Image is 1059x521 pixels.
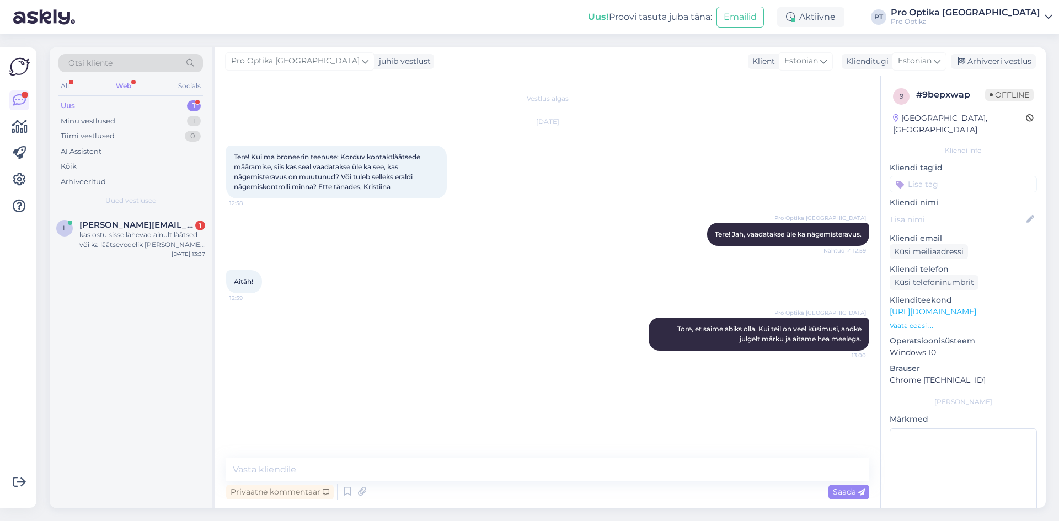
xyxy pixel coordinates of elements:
[588,10,712,24] div: Proovi tasuta juba täna:
[226,117,869,127] div: [DATE]
[890,307,976,316] a: [URL][DOMAIN_NAME]
[677,325,863,343] span: Tore, et saime abiks olla. Kui teil on veel küsimusi, andke julgelt märku ja aitame hea meelega.
[890,275,978,290] div: Küsi telefoninumbrit
[871,9,886,25] div: PT
[187,116,201,127] div: 1
[79,230,205,250] div: kas ostu sisse lähevad ainult läätsed või ka läätsevedelik [PERSON_NAME] mis läätsedega kaasneb
[588,12,609,22] b: Uus!
[890,335,1037,347] p: Operatsioonisüsteem
[105,196,157,206] span: Uued vestlused
[890,363,1037,374] p: Brauser
[185,131,201,142] div: 0
[68,57,113,69] span: Otsi kliente
[375,56,431,67] div: juhib vestlust
[229,294,271,302] span: 12:59
[61,146,101,157] div: AI Assistent
[891,8,1052,26] a: Pro Optika [GEOGRAPHIC_DATA]Pro Optika
[823,246,866,255] span: Nähtud ✓ 12:59
[890,146,1037,155] div: Kliendi info
[825,351,866,359] span: 13:00
[891,17,1040,26] div: Pro Optika
[63,224,67,232] span: l
[172,250,205,258] div: [DATE] 13:37
[985,89,1034,101] span: Offline
[916,88,985,101] div: # 9bepxwap
[748,56,775,67] div: Klient
[226,94,869,104] div: Vestlus algas
[715,230,862,238] span: Tere! Jah, vaadatakse üle ka nägemisteravus.
[890,162,1037,174] p: Kliendi tag'id
[61,176,106,187] div: Arhiveeritud
[890,176,1037,192] input: Lisa tag
[951,54,1036,69] div: Arhiveeri vestlus
[176,79,203,93] div: Socials
[229,199,271,207] span: 12:58
[900,92,903,100] span: 9
[79,220,194,230] span: laureen.nilisk@gmail.com
[61,161,77,172] div: Kõik
[774,214,866,222] span: Pro Optika [GEOGRAPHIC_DATA]
[890,233,1037,244] p: Kliendi email
[898,55,932,67] span: Estonian
[716,7,764,28] button: Emailid
[890,321,1037,331] p: Vaata edasi ...
[9,56,30,77] img: Askly Logo
[833,487,865,497] span: Saada
[890,374,1037,386] p: Chrome [TECHNICAL_ID]
[234,277,253,286] span: Aitäh!
[890,213,1024,225] input: Lisa nimi
[234,153,422,191] span: Tere! Kui ma broneerin teenuse: Korduv kontaktläätsede määramise, siis kas seal vaadatakse üle ka...
[226,485,334,499] div: Privaatne kommentaar
[890,264,1037,275] p: Kliendi telefon
[774,309,866,317] span: Pro Optika [GEOGRAPHIC_DATA]
[890,397,1037,407] div: [PERSON_NAME]
[890,413,1037,425] p: Märkmed
[890,244,968,259] div: Küsi meiliaadressi
[777,7,844,27] div: Aktiivne
[61,131,115,142] div: Tiimi vestlused
[58,79,71,93] div: All
[187,100,201,111] div: 1
[61,116,115,127] div: Minu vestlused
[842,56,889,67] div: Klienditugi
[114,79,133,93] div: Web
[784,55,818,67] span: Estonian
[891,8,1040,17] div: Pro Optika [GEOGRAPHIC_DATA]
[195,221,205,230] div: 1
[61,100,75,111] div: Uus
[231,55,360,67] span: Pro Optika [GEOGRAPHIC_DATA]
[893,112,1026,136] div: [GEOGRAPHIC_DATA], [GEOGRAPHIC_DATA]
[890,197,1037,208] p: Kliendi nimi
[890,294,1037,306] p: Klienditeekond
[890,347,1037,358] p: Windows 10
